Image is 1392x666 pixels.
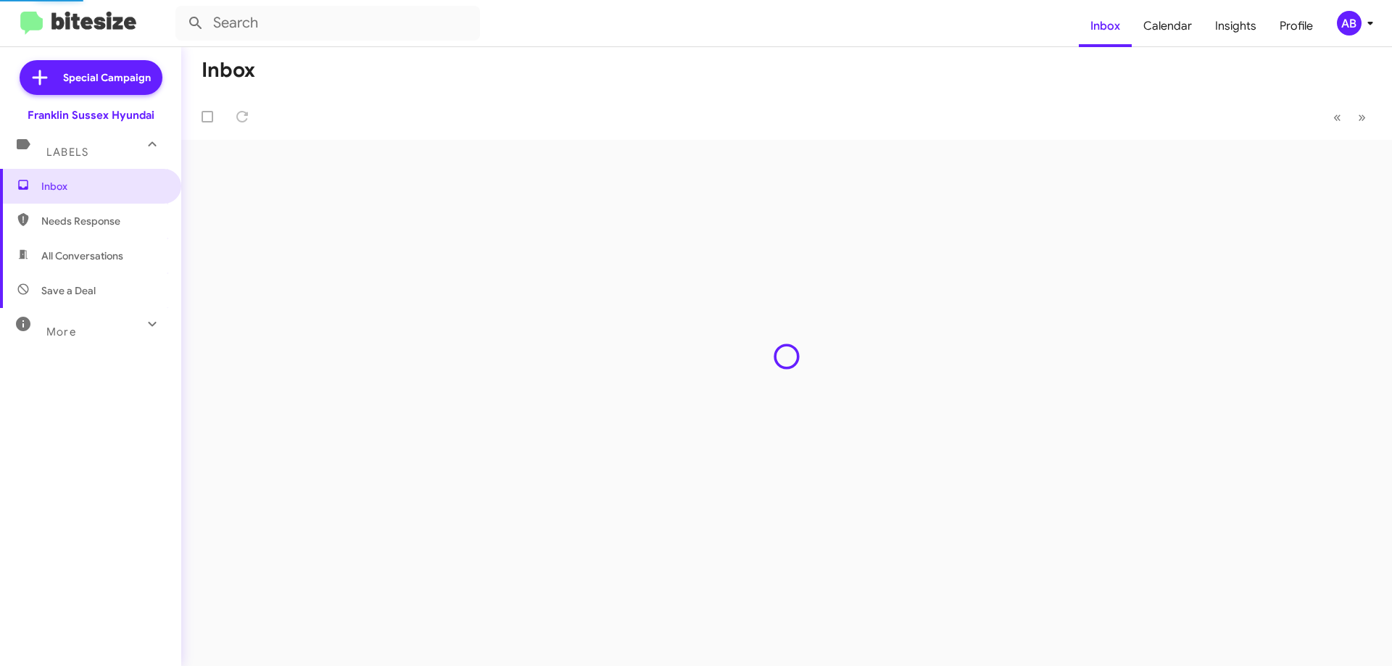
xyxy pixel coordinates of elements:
span: Special Campaign [63,70,151,85]
span: « [1333,108,1341,126]
span: Save a Deal [41,283,96,298]
a: Inbox [1079,5,1132,47]
button: Previous [1325,102,1350,132]
button: AB [1325,11,1376,36]
a: Special Campaign [20,60,162,95]
span: » [1358,108,1366,126]
span: Needs Response [41,214,165,228]
a: Profile [1268,5,1325,47]
a: Insights [1203,5,1268,47]
h1: Inbox [202,59,255,82]
span: More [46,325,76,338]
button: Next [1349,102,1375,132]
span: All Conversations [41,249,123,263]
nav: Page navigation example [1325,102,1375,132]
div: AB [1337,11,1362,36]
span: Inbox [41,179,165,193]
input: Search [175,6,480,41]
div: Franklin Sussex Hyundai [28,108,154,122]
span: Labels [46,146,88,159]
a: Calendar [1132,5,1203,47]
